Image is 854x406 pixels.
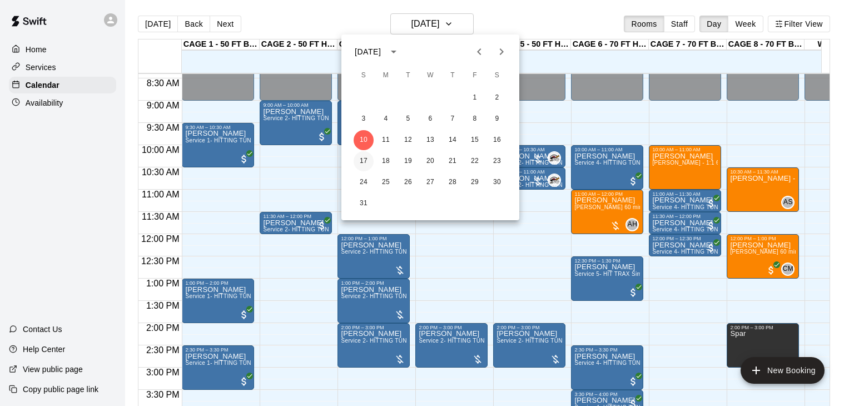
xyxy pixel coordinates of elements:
button: 20 [420,151,440,171]
button: 9 [487,109,507,129]
button: 28 [443,172,463,192]
span: Wednesday [420,65,440,87]
span: Friday [465,65,485,87]
button: 7 [443,109,463,129]
button: 27 [420,172,440,192]
button: Previous month [468,41,490,63]
button: 1 [465,88,485,108]
button: 12 [398,130,418,150]
span: Thursday [443,65,463,87]
button: 14 [443,130,463,150]
button: 6 [420,109,440,129]
button: 19 [398,151,418,171]
button: 11 [376,130,396,150]
button: 25 [376,172,396,192]
button: 4 [376,109,396,129]
button: 29 [465,172,485,192]
button: 17 [354,151,374,171]
button: calendar view is open, switch to year view [384,42,403,61]
button: 31 [354,194,374,214]
span: Sunday [354,65,374,87]
button: 3 [354,109,374,129]
button: 10 [354,130,374,150]
button: 13 [420,130,440,150]
span: Monday [376,65,396,87]
span: Tuesday [398,65,418,87]
button: 2 [487,88,507,108]
button: 23 [487,151,507,171]
button: 18 [376,151,396,171]
button: 22 [465,151,485,171]
button: 26 [398,172,418,192]
button: 15 [465,130,485,150]
div: [DATE] [355,46,381,58]
button: 16 [487,130,507,150]
button: 21 [443,151,463,171]
button: 24 [354,172,374,192]
button: 30 [487,172,507,192]
button: Next month [490,41,513,63]
button: 5 [398,109,418,129]
button: 8 [465,109,485,129]
span: Saturday [487,65,507,87]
